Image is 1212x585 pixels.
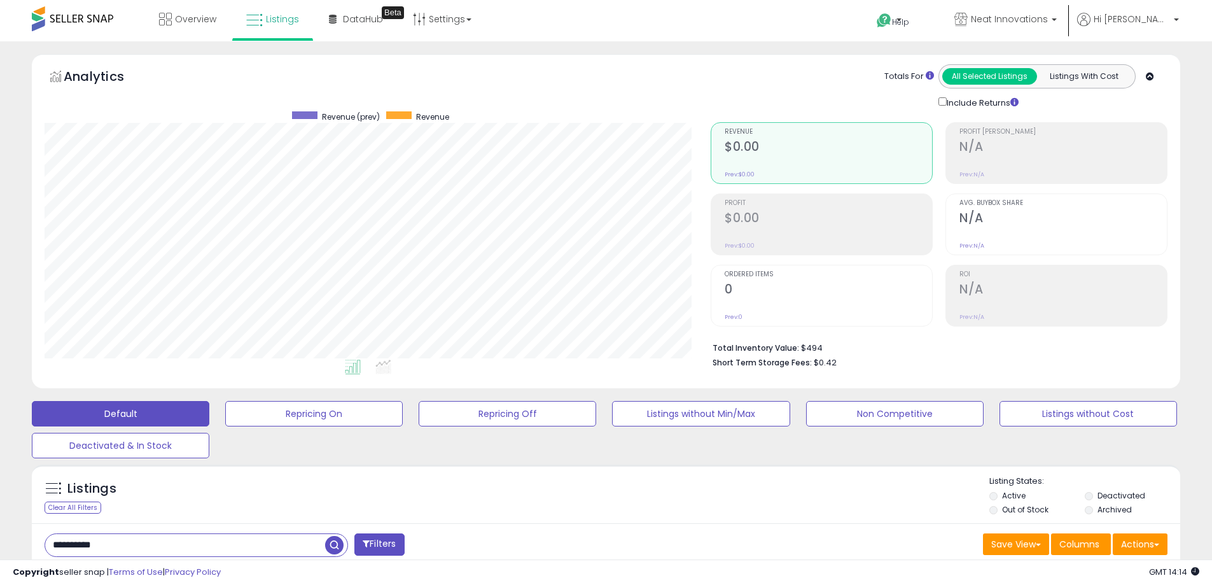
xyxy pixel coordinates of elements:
[725,271,932,278] span: Ordered Items
[1002,504,1048,515] label: Out of Stock
[266,13,299,25] span: Listings
[725,313,742,321] small: Prev: 0
[892,17,909,27] span: Help
[959,171,984,178] small: Prev: N/A
[1149,566,1199,578] span: 2025-09-8 14:14 GMT
[1002,490,1026,501] label: Active
[725,211,932,228] h2: $0.00
[343,13,383,25] span: DataHub
[983,533,1049,555] button: Save View
[175,13,216,25] span: Overview
[13,567,221,579] div: seller snap | |
[109,566,163,578] a: Terms of Use
[1113,533,1167,555] button: Actions
[867,3,934,41] a: Help
[1036,68,1131,85] button: Listings With Cost
[814,356,837,369] span: $0.42
[959,200,1167,207] span: Avg. Buybox Share
[725,200,932,207] span: Profit
[1051,533,1111,555] button: Columns
[806,401,984,426] button: Non Competitive
[884,71,934,83] div: Totals For
[959,282,1167,299] h2: N/A
[713,339,1158,355] li: $494
[45,502,101,514] div: Clear All Filters
[959,271,1167,278] span: ROI
[725,242,755,250] small: Prev: $0.00
[959,313,984,321] small: Prev: N/A
[32,401,209,426] button: Default
[165,566,221,578] a: Privacy Policy
[959,139,1167,157] h2: N/A
[725,139,932,157] h2: $0.00
[416,111,449,122] span: Revenue
[225,401,403,426] button: Repricing On
[1077,13,1179,41] a: Hi [PERSON_NAME]
[876,13,892,29] i: Get Help
[354,533,404,556] button: Filters
[32,433,209,458] button: Deactivated & In Stock
[989,476,1180,488] p: Listing States:
[725,129,932,136] span: Revenue
[725,282,932,299] h2: 0
[1097,504,1132,515] label: Archived
[67,480,116,498] h5: Listings
[929,95,1034,109] div: Include Returns
[713,342,799,353] b: Total Inventory Value:
[959,242,984,250] small: Prev: N/A
[971,13,1048,25] span: Neat Innovations
[1097,490,1145,501] label: Deactivated
[713,357,812,368] b: Short Term Storage Fees:
[959,211,1167,228] h2: N/A
[959,129,1167,136] span: Profit [PERSON_NAME]
[322,111,380,122] span: Revenue (prev)
[64,67,149,88] h5: Analytics
[1059,538,1099,551] span: Columns
[942,68,1037,85] button: All Selected Listings
[1000,401,1177,426] button: Listings without Cost
[419,401,596,426] button: Repricing Off
[725,171,755,178] small: Prev: $0.00
[1094,13,1170,25] span: Hi [PERSON_NAME]
[13,566,59,578] strong: Copyright
[382,6,404,19] div: Tooltip anchor
[612,401,790,426] button: Listings without Min/Max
